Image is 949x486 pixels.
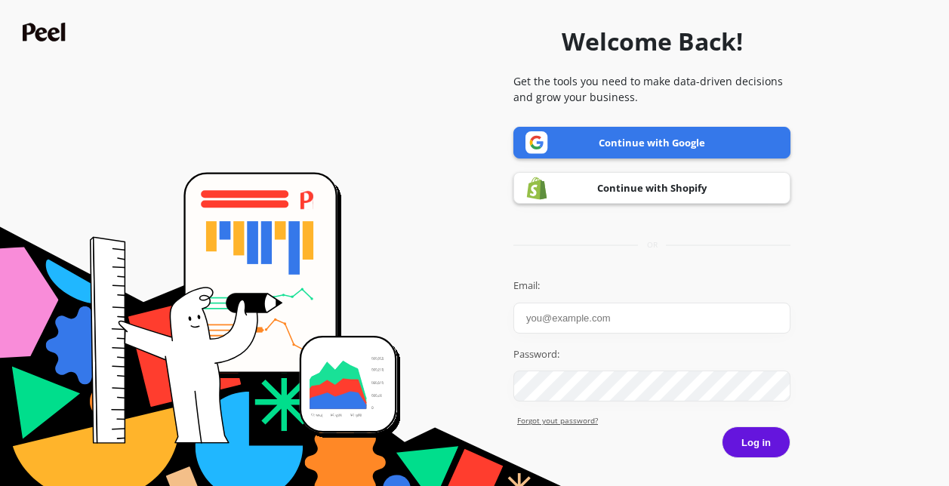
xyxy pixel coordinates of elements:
img: Google logo [525,131,548,154]
h1: Welcome Back! [562,23,743,60]
a: Continue with Google [513,127,790,158]
img: Shopify logo [525,177,548,200]
a: Continue with Shopify [513,172,790,204]
label: Email: [513,278,790,294]
button: Log in [722,426,790,458]
div: or [513,239,790,251]
p: Get the tools you need to make data-driven decisions and grow your business. [513,73,790,105]
a: Forgot yout password? [517,415,790,426]
label: Password: [513,347,790,362]
input: you@example.com [513,303,790,334]
img: Peel [23,23,69,42]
